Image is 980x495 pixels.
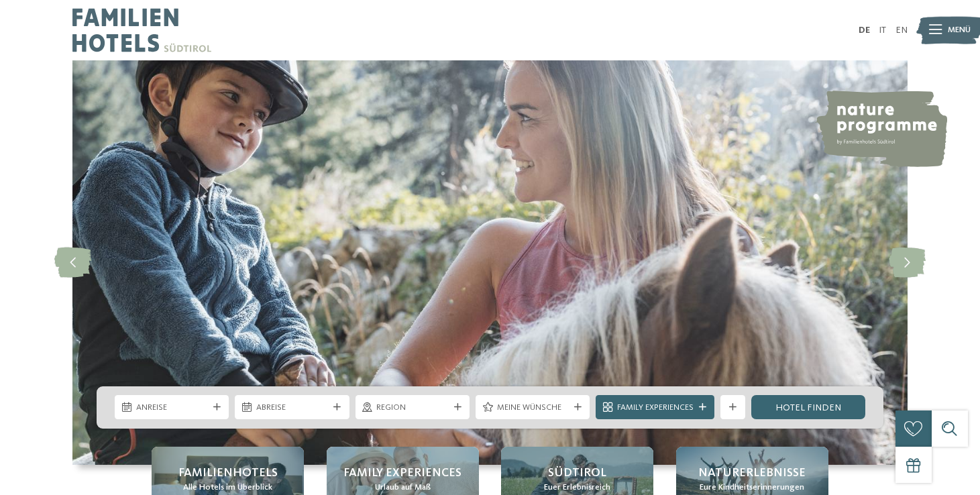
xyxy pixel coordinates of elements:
[376,402,448,414] span: Region
[544,482,610,494] span: Euer Erlebnisreich
[814,91,947,167] img: nature programme by Familienhotels Südtirol
[343,465,461,482] span: Family Experiences
[859,25,870,35] a: DE
[256,402,328,414] span: Abreise
[72,60,908,465] img: Familienhotels Südtirol: The happy family places
[548,465,606,482] span: Südtirol
[183,482,272,494] span: Alle Hotels im Überblick
[751,395,865,419] a: Hotel finden
[617,402,694,414] span: Family Experiences
[948,24,971,36] span: Menü
[136,402,208,414] span: Anreise
[497,402,569,414] span: Meine Wünsche
[375,482,431,494] span: Urlaub auf Maß
[698,465,806,482] span: Naturerlebnisse
[700,482,804,494] span: Eure Kindheitserinnerungen
[895,25,908,35] a: EN
[178,465,278,482] span: Familienhotels
[879,25,886,35] a: IT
